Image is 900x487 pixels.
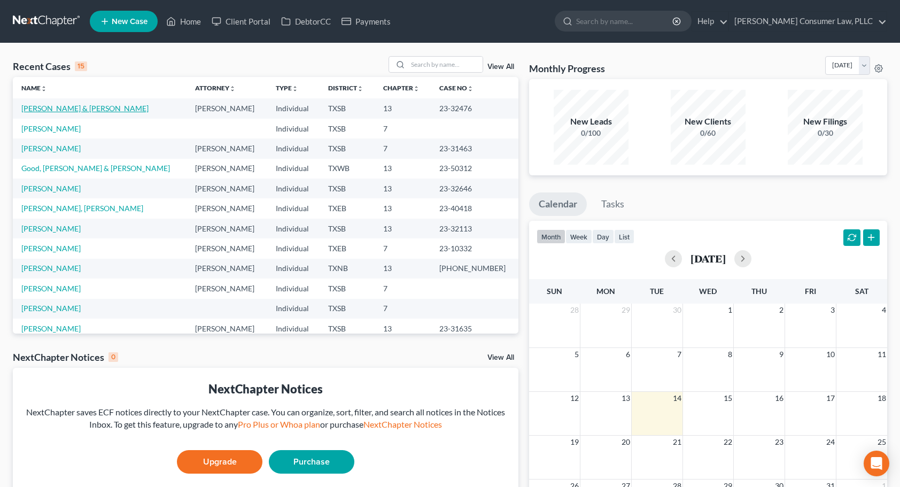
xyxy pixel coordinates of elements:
[431,98,518,118] td: 23-32476
[829,304,836,316] span: 3
[177,450,262,474] a: Upgrade
[672,392,682,405] span: 14
[881,304,887,316] span: 4
[375,259,431,279] td: 13
[375,299,431,319] td: 7
[21,381,510,397] div: NextChapter Notices
[529,62,605,75] h3: Monthly Progress
[187,319,267,338] td: [PERSON_NAME]
[187,238,267,258] td: [PERSON_NAME]
[21,164,170,173] a: Good, [PERSON_NAME] & [PERSON_NAME]
[625,348,631,361] span: 6
[383,84,420,92] a: Chapterunfold_more
[431,138,518,158] td: 23-31463
[375,319,431,338] td: 13
[21,204,143,213] a: [PERSON_NAME], [PERSON_NAME]
[375,179,431,198] td: 13
[592,192,634,216] a: Tasks
[21,406,510,431] div: NextChapter saves ECF notices directly to your NextChapter case. You can organize, sort, filter, ...
[596,287,615,296] span: Mon
[187,179,267,198] td: [PERSON_NAME]
[751,287,767,296] span: Thu
[375,279,431,298] td: 7
[825,392,836,405] span: 17
[547,287,562,296] span: Sun
[13,351,118,364] div: NextChapter Notices
[408,57,483,72] input: Search by name...
[41,86,47,92] i: unfold_more
[431,238,518,258] td: 23-10332
[699,287,717,296] span: Wed
[413,86,420,92] i: unfold_more
[269,450,354,474] a: Purchase
[328,84,363,92] a: Districtunfold_more
[13,60,87,73] div: Recent Cases
[573,348,580,361] span: 5
[267,279,320,298] td: Individual
[529,192,587,216] a: Calendar
[276,12,336,31] a: DebtorCC
[431,319,518,338] td: 23-31635
[692,12,728,31] a: Help
[21,244,81,253] a: [PERSON_NAME]
[554,115,629,128] div: New Leads
[187,198,267,218] td: [PERSON_NAME]
[805,287,816,296] span: Fri
[569,304,580,316] span: 28
[375,159,431,179] td: 13
[375,219,431,238] td: 13
[336,12,396,31] a: Payments
[21,104,149,113] a: [PERSON_NAME] & [PERSON_NAME]
[161,12,206,31] a: Home
[723,392,733,405] span: 15
[723,436,733,449] span: 22
[876,436,887,449] span: 25
[375,119,431,138] td: 7
[75,61,87,71] div: 15
[292,86,298,92] i: unfold_more
[825,436,836,449] span: 24
[267,179,320,198] td: Individual
[187,138,267,158] td: [PERSON_NAME]
[431,179,518,198] td: 23-32646
[187,219,267,238] td: [PERSON_NAME]
[320,259,375,279] td: TXNB
[487,354,514,361] a: View All
[864,451,889,476] div: Open Intercom Messenger
[676,348,682,361] span: 7
[876,348,887,361] span: 11
[187,98,267,118] td: [PERSON_NAME]
[320,299,375,319] td: TXSB
[672,436,682,449] span: 21
[569,436,580,449] span: 19
[267,219,320,238] td: Individual
[774,392,785,405] span: 16
[238,419,320,429] a: Pro Plus or Whoa plan
[112,18,148,26] span: New Case
[320,219,375,238] td: TXSB
[825,348,836,361] span: 10
[375,238,431,258] td: 7
[727,304,733,316] span: 1
[195,84,236,92] a: Attorneyunfold_more
[614,229,634,244] button: list
[229,86,236,92] i: unfold_more
[671,115,746,128] div: New Clients
[672,304,682,316] span: 30
[21,84,47,92] a: Nameunfold_more
[467,86,474,92] i: unfold_more
[620,392,631,405] span: 13
[778,348,785,361] span: 9
[21,224,81,233] a: [PERSON_NAME]
[565,229,592,244] button: week
[267,319,320,338] td: Individual
[320,319,375,338] td: TXSB
[431,198,518,218] td: 23-40418
[267,138,320,158] td: Individual
[320,119,375,138] td: TXSB
[650,287,664,296] span: Tue
[439,84,474,92] a: Case Nounfold_more
[108,352,118,362] div: 0
[206,12,276,31] a: Client Portal
[431,219,518,238] td: 23-32113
